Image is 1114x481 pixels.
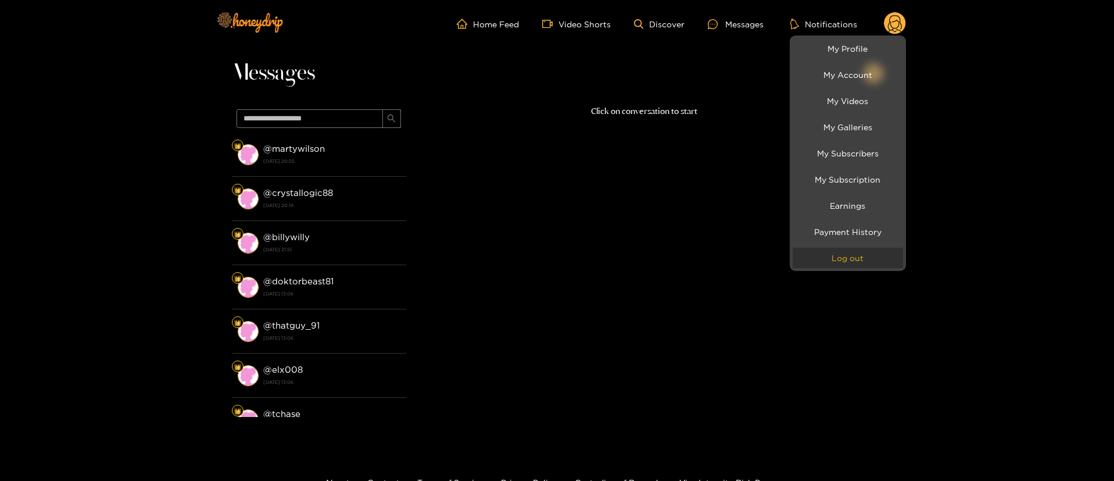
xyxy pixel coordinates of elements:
a: My Videos [793,91,903,111]
a: My Account [793,65,903,85]
a: Payment History [793,222,903,242]
a: My Subscription [793,169,903,190]
a: My Subscribers [793,143,903,163]
a: My Profile [793,38,903,59]
button: Log out [793,248,903,268]
a: Earnings [793,195,903,216]
a: My Galleries [793,117,903,137]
